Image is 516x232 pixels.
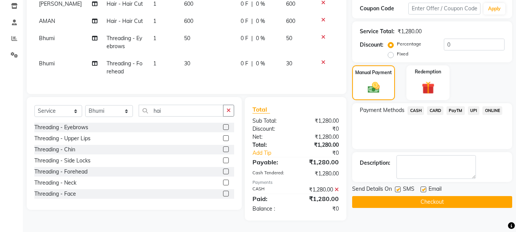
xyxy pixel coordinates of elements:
span: 50 [286,35,292,42]
span: 0 F [241,17,248,25]
div: Cash Tendered: [247,170,296,178]
div: Payments [252,179,339,186]
div: ₹1,280.00 [296,170,345,178]
div: Total: [247,141,296,149]
span: CARD [427,106,443,115]
div: ₹0 [304,149,345,157]
div: Coupon Code [360,5,408,13]
div: CASH [247,186,296,194]
span: 0 % [256,60,265,68]
span: Hair - Hair Cut [107,18,143,24]
div: ₹1,280.00 [296,186,345,194]
label: Redemption [415,68,441,75]
div: Service Total: [360,28,395,36]
span: Send Details On [352,185,392,195]
div: Discount: [360,41,383,49]
span: 0 F [241,60,248,68]
input: Search or Scan [139,105,223,117]
span: CASH [408,106,424,115]
input: Enter Offer / Coupon Code [408,3,480,15]
div: Threading - Neck [34,179,76,187]
span: Hair - Hair Cut [107,0,143,7]
div: ₹1,280.00 [296,117,345,125]
span: | [251,34,253,42]
div: Threading - Upper Lips [34,135,91,143]
div: ₹0 [296,205,345,213]
a: Add Tip [247,149,304,157]
button: Checkout [352,196,512,208]
label: Fixed [397,50,408,57]
div: Net: [247,133,296,141]
div: ₹1,280.00 [296,141,345,149]
span: AMAN [39,18,55,24]
span: Bhumi [39,60,55,67]
div: Discount: [247,125,296,133]
span: 600 [286,0,295,7]
span: UPI [468,106,480,115]
div: Paid: [247,194,296,203]
div: ₹1,280.00 [296,157,345,167]
div: Threading - Side Locks [34,157,91,165]
span: ONLINE [482,106,502,115]
span: Bhumi [39,35,55,42]
span: 30 [286,60,292,67]
div: ₹1,280.00 [296,194,345,203]
span: Threading - Eyebrows [107,35,142,50]
div: Threading - Eyebrows [34,123,88,131]
span: 600 [184,0,193,7]
span: 1 [153,18,156,24]
span: Threading - Forehead [107,60,142,75]
span: 50 [184,35,190,42]
div: Threading - Face [34,190,76,198]
span: PayTM [446,106,465,115]
span: 600 [286,18,295,24]
label: Manual Payment [355,69,392,76]
img: _gift.svg [418,80,438,96]
span: 1 [153,0,156,7]
span: | [251,17,253,25]
span: Total [252,105,270,114]
button: Apply [484,3,505,15]
span: 1 [153,35,156,42]
div: Payable: [247,157,296,167]
span: 600 [184,18,193,24]
div: ₹0 [296,125,345,133]
span: Payment Methods [360,106,404,114]
span: 0 % [256,34,265,42]
div: ₹1,280.00 [296,133,345,141]
div: ₹1,280.00 [398,28,422,36]
span: SMS [403,185,414,195]
span: 0 F [241,34,248,42]
div: Threading - Chin [34,146,75,154]
span: 0 % [256,17,265,25]
span: [PERSON_NAME] [39,0,82,7]
img: _cash.svg [364,81,383,94]
span: | [251,60,253,68]
span: Email [429,185,442,195]
div: Description: [360,159,390,167]
span: 30 [184,60,190,67]
div: Threading - Forehead [34,168,87,176]
div: Sub Total: [247,117,296,125]
span: 1 [153,60,156,67]
label: Percentage [397,41,421,47]
div: Balance : [247,205,296,213]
